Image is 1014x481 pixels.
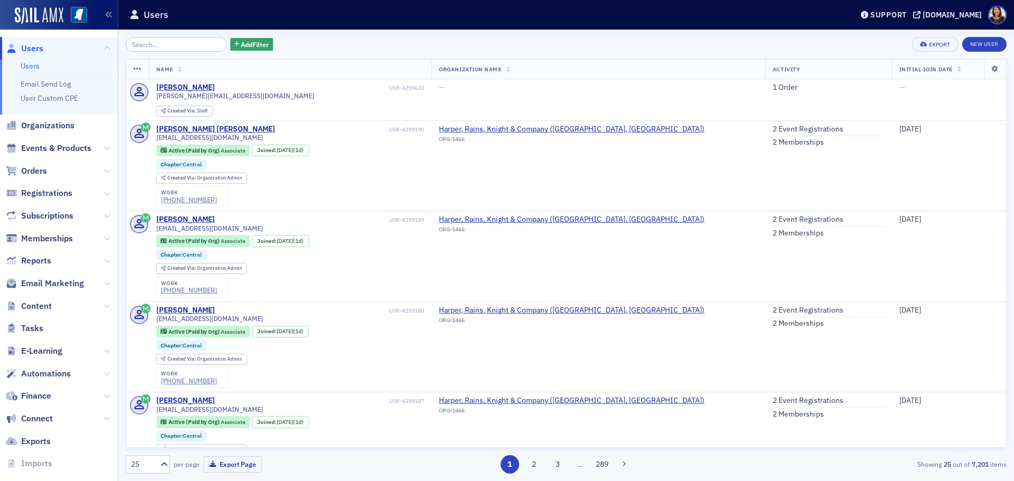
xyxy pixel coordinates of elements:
[277,147,304,154] div: (1d)
[161,251,183,258] span: Chapter :
[144,8,168,21] h1: Users
[161,432,202,439] a: Chapter:Central
[21,413,53,425] span: Connect
[21,61,40,71] a: Users
[6,143,91,154] a: Events & Products
[161,328,245,335] a: Active (Paid by Org) Associate
[277,327,293,335] span: [DATE]
[156,159,207,169] div: Chapter:
[161,280,217,287] div: work
[221,237,246,244] span: Associate
[439,226,705,237] div: ORG-1466
[161,196,217,204] div: [PHONE_NUMBER]
[156,326,250,337] div: Active (Paid by Org): Active (Paid by Org): Associate
[6,413,53,425] a: Connect
[161,371,217,377] div: work
[257,238,277,244] span: Joined :
[167,174,197,181] span: Created Via :
[167,265,197,271] span: Created Via :
[156,354,247,365] div: Created Via: Organization Admin
[277,328,304,335] div: (1d)
[131,459,154,470] div: 25
[899,214,921,224] span: [DATE]
[156,145,250,156] div: Active (Paid by Org): Active (Paid by Org): Associate
[161,251,202,258] a: Chapter:Central
[217,307,424,314] div: USR-4259188
[161,238,245,244] a: Active (Paid by Org) Associate
[439,82,445,92] span: —
[156,306,215,315] a: [PERSON_NAME]
[241,40,269,49] span: Add Filter
[21,368,71,380] span: Automations
[168,237,221,244] span: Active (Paid by Org)
[6,368,71,380] a: Automations
[773,65,800,73] span: Activity
[773,319,824,328] a: 2 Memberships
[21,143,91,154] span: Events & Products
[21,187,72,199] span: Registrations
[6,345,62,357] a: E-Learning
[161,286,217,294] div: [PHONE_NUMBER]
[6,233,73,244] a: Memberships
[6,278,84,289] a: Email Marketing
[773,306,843,315] a: 2 Event Registrations
[156,396,215,405] a: [PERSON_NAME]
[174,459,200,469] label: per page
[439,215,705,224] span: Harper, Rains, Knight & Company (Ridgeland, MS)
[156,92,314,100] span: [PERSON_NAME][EMAIL_ADDRESS][DOMAIN_NAME]
[21,93,78,103] a: User Custom CPE
[6,300,52,312] a: Content
[156,431,207,441] div: Chapter:
[773,396,843,405] a: 2 Event Registrations
[6,390,51,402] a: Finance
[156,235,250,247] div: Active (Paid by Org): Active (Paid by Org): Associate
[161,432,183,439] span: Chapter :
[156,65,173,73] span: Name
[773,138,824,147] a: 2 Memberships
[277,418,293,426] span: [DATE]
[203,456,262,473] button: Export Page
[21,436,51,447] span: Exports
[21,390,51,402] span: Finance
[21,165,47,177] span: Orders
[156,83,215,92] a: [PERSON_NAME]
[252,326,309,337] div: Joined: 2025-09-03 00:00:00
[21,345,62,357] span: E-Learning
[126,37,227,52] input: Search…
[6,165,47,177] a: Orders
[970,459,990,469] strong: 7,201
[6,43,43,54] a: Users
[439,317,705,327] div: ORG-1466
[6,120,74,131] a: Organizations
[913,11,985,18] button: [DOMAIN_NAME]
[439,396,705,405] span: Harper, Rains, Knight & Company (Ridgeland, MS)
[773,215,843,224] a: 2 Event Registrations
[439,306,705,315] span: Harper, Rains, Knight & Company (Ridgeland, MS)
[161,161,202,168] a: Chapter:Central
[167,175,242,181] div: Organization Admin
[21,278,84,289] span: Email Marketing
[277,126,424,133] div: USR-4259190
[439,215,705,224] a: Harper, Rains, Knight & Company ([GEOGRAPHIC_DATA], [GEOGRAPHIC_DATA])
[156,224,263,232] span: [EMAIL_ADDRESS][DOMAIN_NAME]
[221,328,246,335] span: Associate
[168,418,221,426] span: Active (Paid by Org)
[161,147,245,154] a: Active (Paid by Org) Associate
[156,215,215,224] div: [PERSON_NAME]
[899,82,905,92] span: —
[156,125,275,134] a: [PERSON_NAME] [PERSON_NAME]
[71,7,87,23] img: SailAMX
[156,444,247,455] div: Created Via: Organization Admin
[501,455,519,474] button: 1
[156,405,263,413] span: [EMAIL_ADDRESS][DOMAIN_NAME]
[156,134,263,142] span: [EMAIL_ADDRESS][DOMAIN_NAME]
[257,419,277,426] span: Joined :
[773,83,797,92] a: 1 Order
[167,447,242,452] div: Organization Admin
[929,42,951,48] div: Export
[988,6,1007,24] span: Profile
